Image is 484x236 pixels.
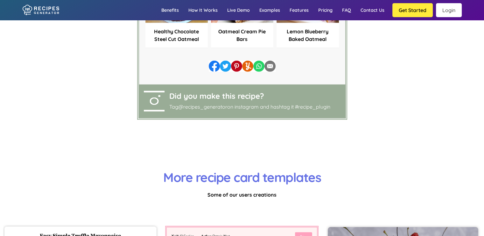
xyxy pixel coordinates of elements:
a: How it works [184,1,222,19]
a: FAQ [337,1,356,19]
h3: Lemon Blueberry Baked Oatmeal [280,28,336,43]
a: Login [436,3,462,17]
h3: More recipe card templates [115,169,369,185]
h3: Oatmeal Cream Pie Bars [214,28,270,43]
a: Contact us [356,1,389,19]
h5: Did you make this recipe? [169,92,330,100]
button: Get Started [392,3,433,17]
h3: Healthy Chocolate Steel Cut Oatmeal [149,28,205,43]
a: Pricing [313,1,337,19]
a: Benefits [157,1,184,19]
a: Features [285,1,313,19]
a: Live demo [222,1,255,19]
div: Tag on instagram and hashtag it #recipe_plugin [169,104,330,110]
a: @recipes_generator [178,104,227,110]
a: Examples [255,1,285,19]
